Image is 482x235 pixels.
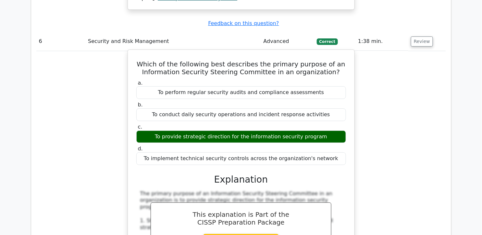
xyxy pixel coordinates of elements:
div: To perform regular security audits and compliance assessments [136,86,346,99]
div: To provide strategic direction for the information security program [136,131,346,143]
div: To conduct daily security operations and incident response activities [136,108,346,121]
span: b. [138,102,143,108]
td: Security and Risk Management [85,32,261,51]
a: Feedback on this question? [208,20,279,26]
h5: Which of the following best describes the primary purpose of an Information Security Steering Com... [136,60,347,76]
button: Review [411,36,433,47]
h3: Explanation [140,174,342,185]
span: d. [138,145,143,152]
span: a. [138,80,143,86]
span: Correct [317,38,338,45]
div: To implement technical security controls across the organization's network [136,152,346,165]
td: 6 [36,32,86,51]
span: c. [138,124,142,130]
td: Advanced [261,32,314,51]
td: 1:38 min. [355,32,408,51]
